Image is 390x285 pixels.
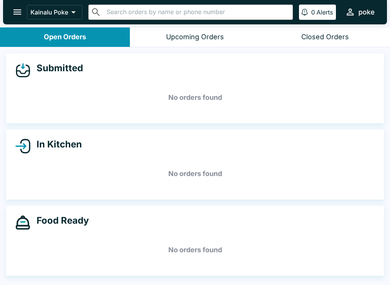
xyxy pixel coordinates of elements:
[15,160,375,187] h5: No orders found
[301,33,349,42] div: Closed Orders
[316,8,333,16] p: Alerts
[27,5,82,19] button: Kainalu Poke
[15,84,375,111] h5: No orders found
[30,139,82,150] h4: In Kitchen
[311,8,315,16] p: 0
[166,33,224,42] div: Upcoming Orders
[30,8,68,16] p: Kainalu Poke
[30,62,83,74] h4: Submitted
[358,8,375,17] div: poke
[30,215,89,226] h4: Food Ready
[104,7,289,18] input: Search orders by name or phone number
[44,33,86,42] div: Open Orders
[15,236,375,264] h5: No orders found
[342,4,378,20] button: poke
[8,2,27,22] button: open drawer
